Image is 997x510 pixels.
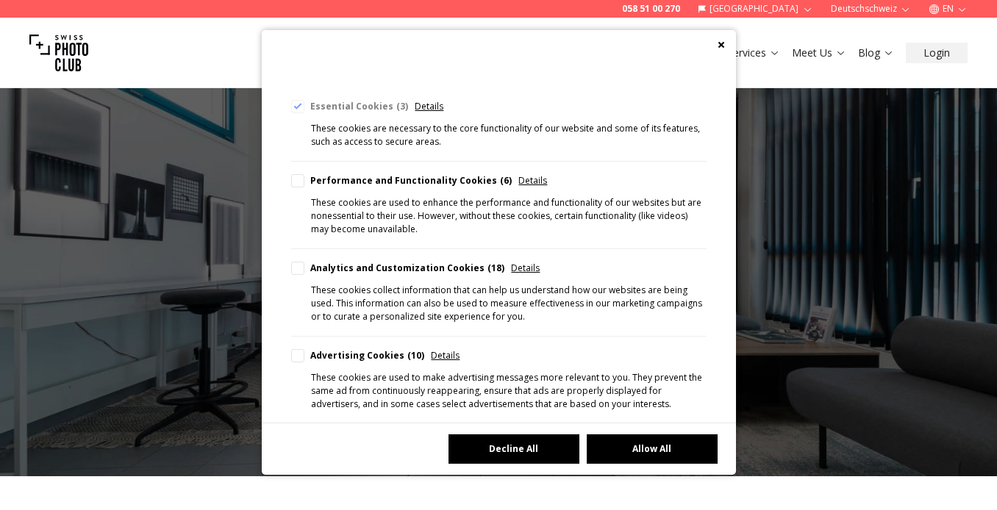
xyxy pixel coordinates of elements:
div: These cookies are necessary to the core functionality of our website and some of its features, su... [311,122,707,148]
div: 10 [407,349,424,362]
div: 18 [487,262,504,275]
div: These cookies are used to enhance the performance and functionality of our websites but are nones... [311,196,707,236]
div: Advertising Cookies [310,349,425,362]
div: Performance and Functionality Cookies [310,174,512,187]
button: Allow All [587,434,718,464]
div: Analytics and Customization Cookies [310,262,505,275]
div: 6 [500,174,512,187]
span: Details [511,262,540,275]
div: These cookies are used to make advertising messages more relevant to you. They prevent the same a... [311,371,707,411]
span: Details [415,100,443,113]
div: Essential Cookies [310,100,409,113]
span: Details [518,174,547,187]
div: Cookie Consent Preferences [262,30,736,475]
div: 3 [396,100,408,113]
span: Details [431,349,460,362]
button: Close [718,41,725,49]
div: These cookies collect information that can help us understand how our websites are being used. Th... [311,284,707,323]
button: Decline All [449,434,579,464]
